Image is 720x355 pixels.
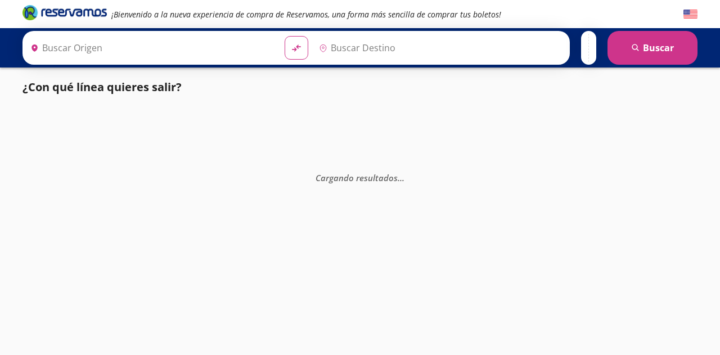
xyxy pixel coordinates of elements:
[316,172,404,183] em: Cargando resultados
[398,172,400,183] span: .
[22,4,107,24] a: Brand Logo
[402,172,404,183] span: .
[607,31,697,65] button: Buscar
[111,9,501,20] em: ¡Bienvenido a la nueva experiencia de compra de Reservamos, una forma más sencilla de comprar tus...
[26,34,276,62] input: Buscar Origen
[683,7,697,21] button: English
[22,4,107,21] i: Brand Logo
[314,34,564,62] input: Buscar Destino
[400,172,402,183] span: .
[22,79,182,96] p: ¿Con qué línea quieres salir?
